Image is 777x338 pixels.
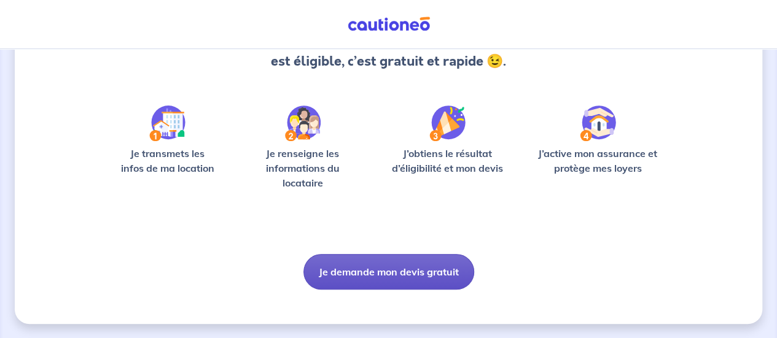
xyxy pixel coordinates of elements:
p: Vérifions ensemble si le dossier de votre locataire est éligible, c’est gratuit et rapide 😉. [228,32,549,71]
img: /static/bfff1cf634d835d9112899e6a3df1a5d/Step-4.svg [580,106,616,141]
img: /static/c0a346edaed446bb123850d2d04ad552/Step-2.svg [285,106,321,141]
img: /static/90a569abe86eec82015bcaae536bd8e6/Step-1.svg [149,106,185,141]
p: J’active mon assurance et protège mes loyers [531,146,664,175]
button: Je demande mon devis gratuit [303,254,474,290]
p: Je transmets les infos de ma location [113,146,222,175]
img: Cautioneo [343,17,435,32]
p: J’obtiens le résultat d’éligibilité et mon devis [383,146,512,175]
img: /static/f3e743aab9439237c3e2196e4328bba9/Step-3.svg [429,106,466,141]
p: Je renseigne les informations du locataire [241,146,364,190]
